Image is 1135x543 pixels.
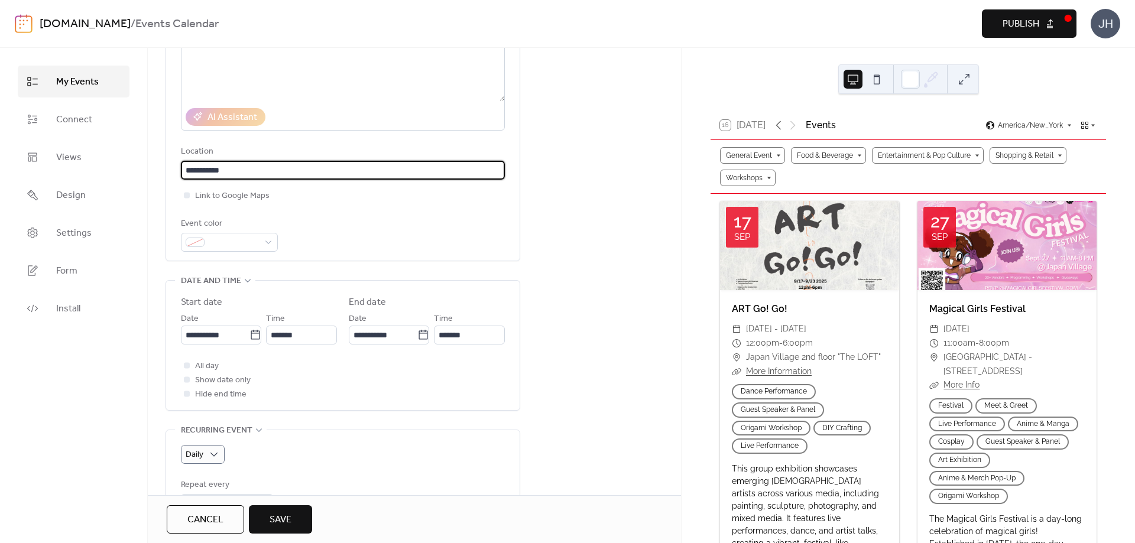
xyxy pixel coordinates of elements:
[186,447,203,463] span: Daily
[783,336,813,350] span: 6:00pm
[732,365,741,379] div: ​
[734,213,751,230] div: 17
[56,264,77,278] span: Form
[181,295,222,310] div: Start date
[40,13,131,35] a: [DOMAIN_NAME]
[249,505,312,534] button: Save
[943,322,969,336] span: [DATE]
[349,312,367,326] span: Date
[181,312,199,326] span: Date
[195,189,270,203] span: Link to Google Maps
[929,303,1026,314] a: Magical Girls Festival
[982,9,1076,38] button: Publish
[181,424,252,438] span: Recurring event
[434,312,453,326] span: Time
[732,303,787,314] a: ART Go! Go!
[195,373,251,388] span: Show date only
[1091,9,1120,38] div: JH
[181,145,502,159] div: Location
[181,478,271,492] div: Repeat every
[270,513,291,527] span: Save
[746,336,779,350] span: 12:00pm
[181,274,241,288] span: Date and time
[806,118,836,132] div: Events
[195,388,247,402] span: Hide end time
[929,322,939,336] div: ​
[349,295,386,310] div: End date
[18,217,129,249] a: Settings
[979,336,1009,350] span: 8:00pm
[56,75,99,89] span: My Events
[131,13,135,35] b: /
[135,13,219,35] b: Events Calendar
[929,350,939,365] div: ​
[732,322,741,336] div: ​
[56,113,92,127] span: Connect
[187,513,223,527] span: Cancel
[746,350,881,365] span: Japan Village 2nd floor "The LOFT"
[18,103,129,135] a: Connect
[943,350,1085,379] span: [GEOGRAPHIC_DATA] - [STREET_ADDRESS]
[732,350,741,365] div: ​
[998,122,1063,129] span: America/New_York
[943,336,975,350] span: 11:00am
[18,66,129,97] a: My Events
[732,336,741,350] div: ​
[18,255,129,287] a: Form
[56,188,86,203] span: Design
[56,151,82,165] span: Views
[943,380,980,389] a: More Info
[930,213,949,230] div: 27
[266,312,285,326] span: Time
[975,336,979,350] span: -
[15,14,33,33] img: logo
[929,378,939,392] div: ​
[779,336,783,350] span: -
[929,336,939,350] div: ​
[734,233,750,242] div: Sep
[746,366,812,376] a: More Information
[18,292,129,324] a: Install
[18,141,129,173] a: Views
[181,217,275,231] div: Event color
[746,322,806,336] span: [DATE] - [DATE]
[195,359,219,373] span: All day
[56,302,80,316] span: Install
[932,233,948,242] div: Sep
[56,226,92,240] span: Settings
[167,505,244,534] button: Cancel
[1003,17,1039,31] span: Publish
[18,179,129,211] a: Design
